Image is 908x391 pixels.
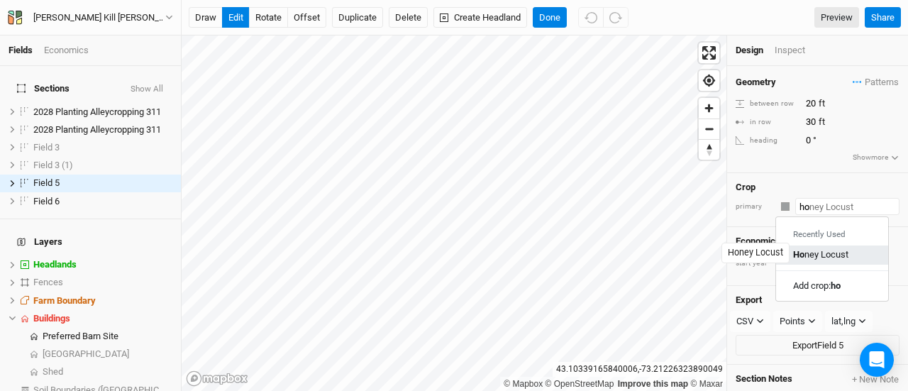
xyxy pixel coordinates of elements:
span: Field 6 [33,196,60,206]
div: Field 5 [33,177,172,189]
button: CSV [730,311,770,332]
a: OpenStreetMap [546,379,614,389]
div: primary [736,202,771,212]
div: Headlands [33,259,172,270]
button: Create Headland [433,7,527,28]
span: Headlands [33,259,77,270]
button: Done [533,7,567,28]
button: Points [773,311,822,332]
a: Maxar [690,379,723,389]
div: Recently Used [776,223,888,246]
span: Patterns [853,75,899,89]
a: Preview [814,7,859,28]
h4: Economics [736,236,899,247]
div: in row [736,117,798,128]
div: Field 3 [33,142,172,153]
button: [PERSON_NAME] Kill [PERSON_NAME] [7,10,174,26]
div: Inspect [775,44,825,57]
mark: Ho [793,250,804,260]
button: ExportField 5 [736,335,899,356]
button: Patterns [852,75,899,90]
span: Shed [43,366,63,377]
h4: Crop [736,182,755,193]
span: [GEOGRAPHIC_DATA] [43,348,129,359]
div: Field 6 [33,196,172,207]
button: lat,lng [825,311,873,332]
span: 2028 Planting Alleycropping 311 [33,124,161,135]
span: Section Notes [736,373,792,386]
span: Field 5 [33,177,60,188]
span: Field 3 [33,142,60,153]
span: Fences [33,277,63,287]
button: rotate [249,7,288,28]
a: Mapbox logo [186,370,248,387]
div: 43.10339165840006 , -73.21226323890049 [553,362,726,377]
button: offset [287,7,326,28]
button: Showmore [852,151,899,164]
h4: Geometry [736,77,776,88]
input: Select Crop [795,198,899,215]
div: Farm Boundary [33,295,172,307]
button: + New Note [851,373,899,386]
span: Zoom out [699,119,719,139]
span: Field 3 (1) [33,160,73,170]
div: Add crop: [793,280,841,292]
button: Zoom out [699,119,719,139]
span: Reset bearing to north [699,140,719,160]
button: Find my location [699,70,719,91]
span: Sections [17,83,70,94]
button: Zoom in [699,98,719,119]
div: Economics [44,44,89,57]
div: between row [736,99,798,109]
button: Show All [130,84,164,94]
div: Secondary Barn Site [43,348,172,360]
span: Preferred Barn Site [43,331,118,341]
div: Open Intercom Messenger [860,343,894,377]
div: menu-options [775,216,889,302]
div: Points [780,314,805,329]
div: ney Locust [793,249,848,262]
div: Fences [33,277,172,288]
button: Redo (^Z) [603,7,629,28]
canvas: Map [182,35,726,391]
button: draw [189,7,223,28]
button: Delete [389,7,428,28]
div: [PERSON_NAME] Kill [PERSON_NAME] [33,11,165,25]
div: CSV [736,314,753,329]
span: 2028 Planting Alleycropping 311 [33,106,161,117]
div: lat,lng [831,314,856,329]
button: edit [222,7,250,28]
div: Buildings [33,313,172,324]
div: Preferred Barn Site [43,331,172,342]
button: Undo (^z) [578,7,604,28]
span: Buildings [33,313,70,324]
button: Reset bearing to north [699,139,719,160]
button: Share [865,7,901,28]
a: Fields [9,45,33,55]
span: Farm Boundary [33,295,96,306]
div: Shed [43,366,172,378]
div: 2028 Planting Alleycropping 311 [33,106,172,118]
h4: Layers [9,228,172,256]
button: Enter fullscreen [699,43,719,63]
div: Field 3 (1) [33,160,172,171]
div: 2028 Planting Alleycropping 311 [33,124,172,136]
div: heading [736,136,798,146]
a: Improve this map [618,379,688,389]
div: Batten Kill Groves [33,11,165,25]
div: Honey Locust [728,246,783,260]
a: Mapbox [504,379,543,389]
h4: Export [736,294,899,306]
button: Duplicate [332,7,383,28]
div: Design [736,44,763,57]
mark: ho [831,280,841,291]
